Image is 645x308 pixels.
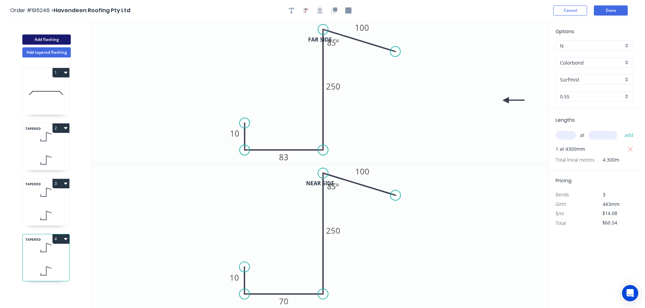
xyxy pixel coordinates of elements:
span: Bends [556,191,569,198]
tspan: 10 [230,272,239,283]
tspan: 10 [230,128,239,139]
input: Colour [560,76,623,83]
input: Material [560,59,623,66]
button: add [621,129,637,141]
span: $/m [556,210,564,217]
input: Price level [560,42,623,49]
span: Options [556,28,574,35]
button: Add flashing [22,34,71,45]
button: Cancel [553,5,587,16]
input: Thickness [560,93,623,100]
button: 4 [52,234,69,244]
div: Open Intercom Messenger [622,285,638,301]
tspan: 100 [355,22,369,33]
tspan: 70 [279,295,288,307]
span: 1 at 4300mm [556,144,585,154]
span: 4.300m [595,155,619,165]
tspan: º [336,37,339,48]
span: Order #195246 > [10,6,53,14]
span: 443mm [603,201,620,207]
tspan: º [336,181,339,192]
tspan: 250 [326,225,340,236]
tspan: 85 [327,37,336,48]
span: Total lineal metres [556,155,595,165]
button: 1 [52,68,69,77]
span: Havendeen Roofing Pty Ltd [53,6,130,14]
tspan: 83 [279,151,288,163]
span: 3 [603,191,605,198]
tspan: 250 [326,81,340,92]
button: 3 [52,179,69,188]
button: 2 [52,123,69,133]
svg: 0 [91,21,549,164]
button: Done [594,5,628,16]
tspan: 85 [327,181,336,192]
span: Girth [556,201,566,207]
span: Lengths [556,117,575,123]
span: Pricing [556,177,572,184]
button: Add tapered flashing [22,47,71,57]
span: at [580,131,584,140]
tspan: 100 [355,166,369,177]
span: Total [556,220,566,226]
